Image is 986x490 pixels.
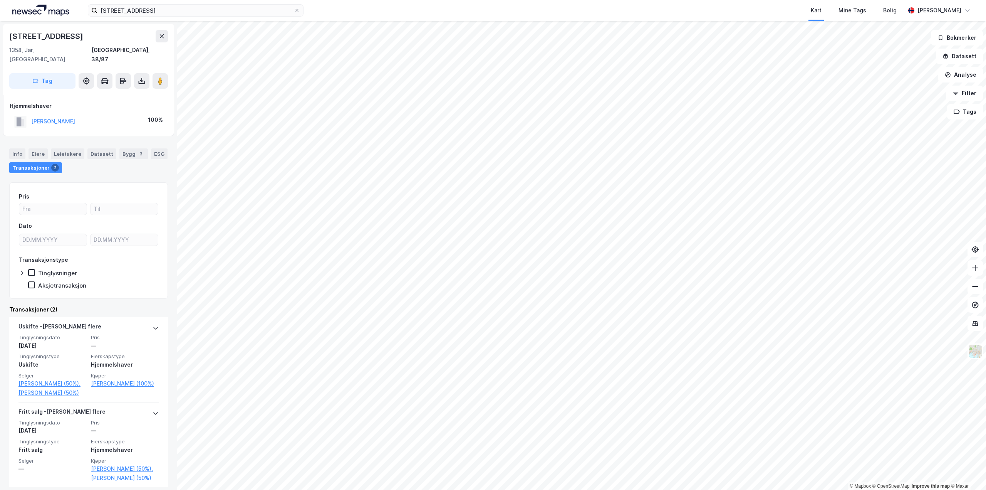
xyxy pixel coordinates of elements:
span: Tinglysningsdato [18,334,86,341]
div: Dato [19,221,32,231]
div: Aksjetransaksjon [38,282,86,289]
input: Til [91,203,158,215]
a: Improve this map [912,483,950,489]
div: Hjemmelshaver [10,101,168,111]
div: 3 [137,150,145,158]
a: [PERSON_NAME] (50%) [18,388,86,397]
div: Transaksjoner (2) [9,305,168,314]
button: Tags [947,104,983,120]
a: [PERSON_NAME] (50%), [91,464,159,473]
button: Bokmerker [931,30,983,45]
img: Z [968,344,983,359]
div: [PERSON_NAME] [917,6,961,15]
div: Fritt salg [18,445,86,455]
input: Fra [19,203,87,215]
button: Tag [9,73,75,89]
span: Tinglysningstype [18,353,86,360]
input: DD.MM.YYYY [91,234,158,246]
div: Hjemmelshaver [91,360,159,369]
span: Eierskapstype [91,353,159,360]
input: DD.MM.YYYY [19,234,87,246]
div: Eiere [29,148,48,159]
a: Mapbox [850,483,871,489]
span: Kjøper [91,372,159,379]
div: [DATE] [18,426,86,435]
input: Søk på adresse, matrikkel, gårdeiere, leietakere eller personer [97,5,294,16]
a: [PERSON_NAME] (50%), [18,379,86,388]
iframe: Chat Widget [947,453,986,490]
a: [PERSON_NAME] (50%) [91,473,159,483]
div: ESG [151,148,168,159]
div: — [18,464,86,473]
div: Uskifte [18,360,86,369]
div: Leietakere [51,148,84,159]
div: 100% [148,115,163,125]
span: Pris [91,419,159,426]
span: Kjøper [91,458,159,464]
div: Datasett [87,148,116,159]
div: — [91,341,159,350]
span: Tinglysningstype [18,438,86,445]
div: 1358, Jar, [GEOGRAPHIC_DATA] [9,45,91,64]
span: Pris [91,334,159,341]
div: [STREET_ADDRESS] [9,30,85,42]
div: Transaksjonstype [19,255,68,264]
a: OpenStreetMap [872,483,910,489]
span: Selger [18,372,86,379]
span: Tinglysningsdato [18,419,86,426]
button: Analyse [938,67,983,83]
div: 2 [51,164,59,172]
button: Filter [946,86,983,101]
div: Pris [19,192,29,201]
div: Fritt salg - [PERSON_NAME] flere [18,407,106,419]
div: Bygg [119,148,148,159]
div: Bolig [883,6,897,15]
div: Transaksjoner [9,162,62,173]
div: Mine Tags [838,6,866,15]
div: Info [9,148,25,159]
div: Tinglysninger [38,269,77,277]
div: Hjemmelshaver [91,445,159,455]
button: Datasett [936,49,983,64]
div: Uskifte - [PERSON_NAME] flere [18,322,101,334]
span: Eierskapstype [91,438,159,445]
img: logo.a4113a55bc3d86da70a041830d287a7e.svg [12,5,69,16]
div: — [91,426,159,435]
a: [PERSON_NAME] (100%) [91,379,159,388]
div: Kart [811,6,822,15]
div: [GEOGRAPHIC_DATA], 38/87 [91,45,168,64]
span: Selger [18,458,86,464]
div: [DATE] [18,341,86,350]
